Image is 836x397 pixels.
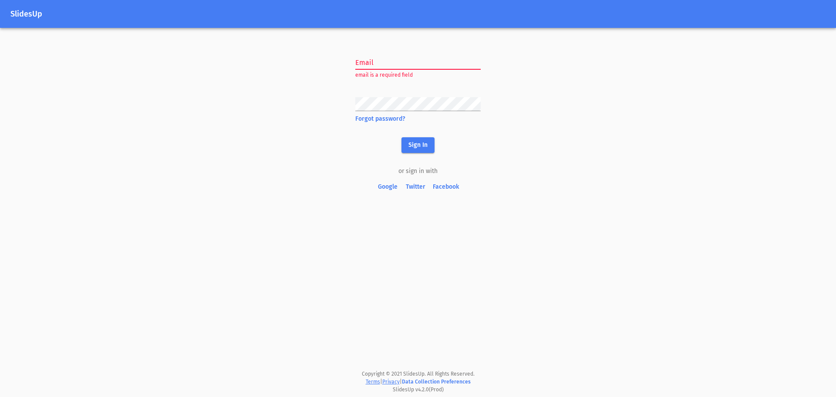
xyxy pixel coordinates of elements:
[366,379,380,385] a: Terms
[401,137,435,153] button: Sign In
[402,379,471,385] span: Data Collection Preferences
[401,179,429,195] button: Twitter
[355,71,481,80] p: email is a required field
[10,10,826,19] h1: SlidesUp
[374,179,401,195] button: Google
[382,379,400,385] a: Privacy
[433,182,459,193] span: Facebook
[408,140,428,151] span: Sign In
[355,167,481,176] div: or sign in with
[377,182,398,193] span: Google
[355,115,481,123] span: Forgot password?
[405,182,426,193] span: Twitter
[429,179,462,195] button: Facebook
